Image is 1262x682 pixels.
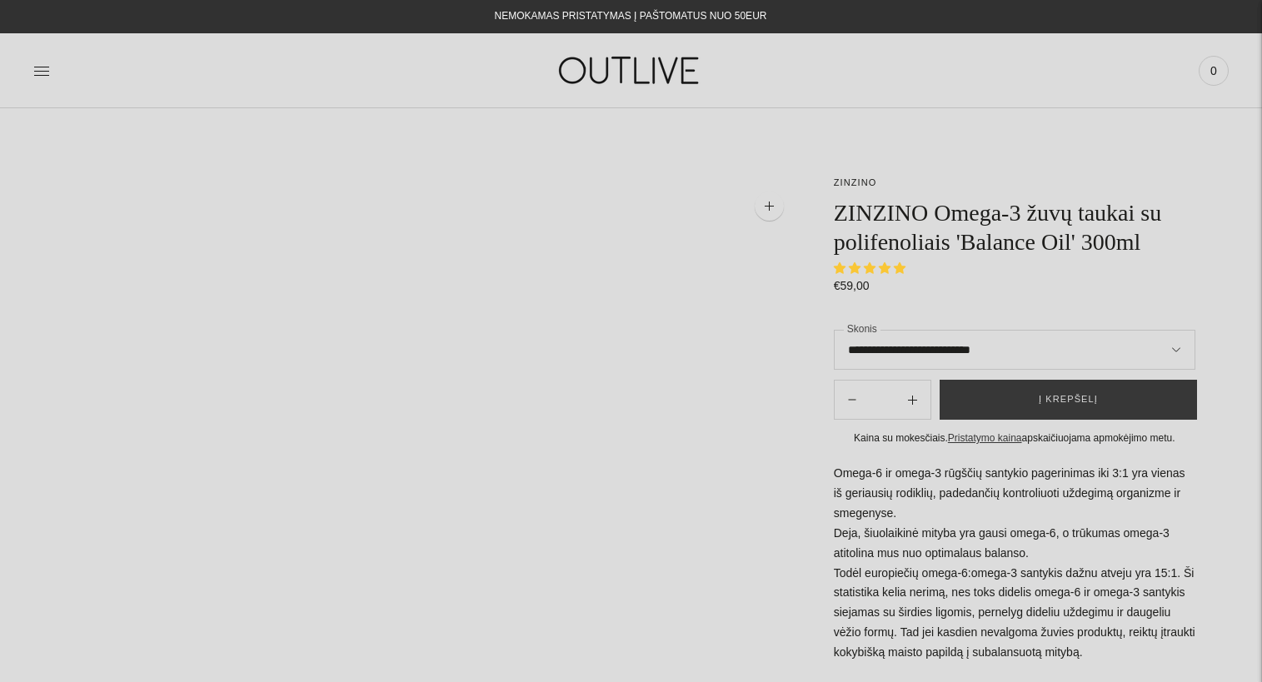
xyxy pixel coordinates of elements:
input: Product quantity [870,388,895,412]
button: Į krepšelį [940,380,1197,420]
a: Pristatymo kaina [948,432,1022,444]
img: OUTLIVE [526,42,735,99]
div: NEMOKAMAS PRISTATYMAS Į PAŠTOMATUS NUO 50EUR [495,7,767,27]
button: Subtract product quantity [895,380,930,420]
div: Kaina su mokesčiais. apskaičiuojama apmokėjimo metu. [834,430,1195,447]
button: Add product quantity [835,380,870,420]
span: 0 [1202,59,1225,82]
span: 4.76 stars [834,261,909,275]
a: 0 [1199,52,1229,89]
span: €59,00 [834,279,870,292]
a: ZINZINO [834,177,877,187]
h1: ZINZINO Omega-3 žuvų taukai su polifenoliais 'Balance Oil' 300ml [834,198,1195,256]
span: Į krepšelį [1039,391,1098,408]
p: Omega-6 ir omega-3 rūgščių santykio pagerinimas iki 3:1 yra vienas iš geriausių rodiklių, padedan... [834,464,1195,663]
